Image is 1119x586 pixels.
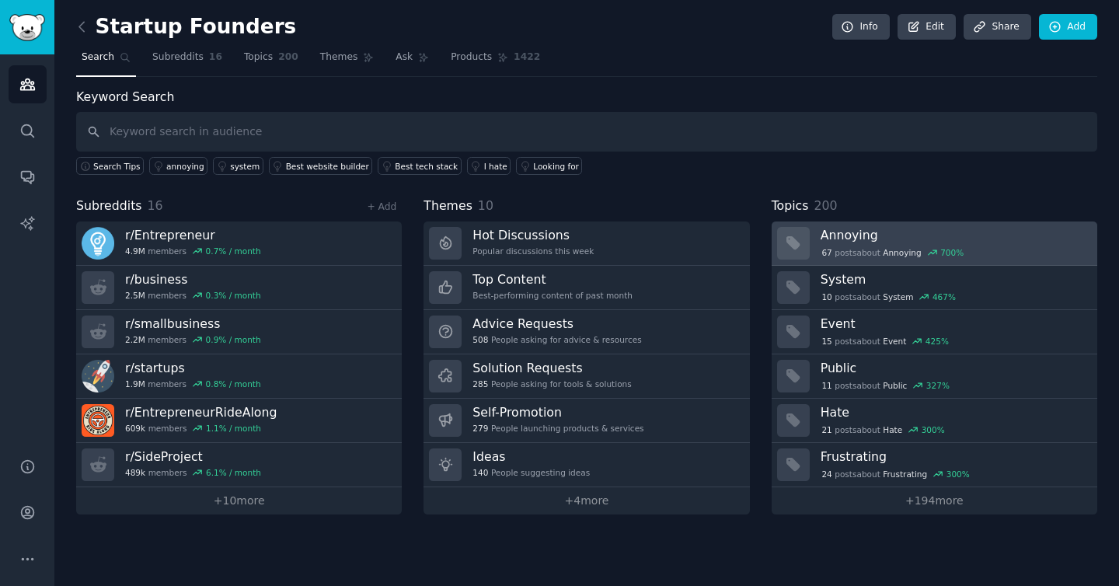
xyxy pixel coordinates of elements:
[472,227,594,243] h3: Hot Discussions
[424,443,749,487] a: Ideas140People suggesting ideas
[424,310,749,354] a: Advice Requests508People asking for advice & resources
[821,467,971,481] div: post s about
[76,112,1097,152] input: Keyword search in audience
[367,201,396,212] a: + Add
[514,51,540,65] span: 1422
[821,360,1086,376] h3: Public
[472,448,590,465] h3: Ideas
[152,51,204,65] span: Subreddits
[821,316,1086,332] h3: Event
[76,15,296,40] h2: Startup Founders
[206,467,261,478] div: 6.1 % / month
[125,467,261,478] div: members
[424,354,749,399] a: Solution Requests285People asking for tools & solutions
[315,45,380,77] a: Themes
[772,443,1097,487] a: Frustrating24postsaboutFrustrating300%
[478,198,493,213] span: 10
[821,291,831,302] span: 10
[772,354,1097,399] a: Public11postsaboutPublic327%
[125,360,261,376] h3: r/ startups
[213,157,263,175] a: system
[424,266,749,310] a: Top ContentBest-performing content of past month
[286,161,369,172] div: Best website builder
[149,157,207,175] a: annoying
[467,157,511,175] a: I hate
[472,271,633,288] h3: Top Content
[922,424,945,435] div: 300 %
[445,45,546,77] a: Products1422
[125,423,277,434] div: members
[772,221,1097,266] a: Annoying67postsaboutAnnoying700%
[206,246,261,256] div: 0.7 % / month
[821,290,957,304] div: post s about
[82,227,114,260] img: Entrepreneur
[821,227,1086,243] h3: Annoying
[76,221,402,266] a: r/Entrepreneur4.9Mmembers0.7% / month
[76,443,402,487] a: r/SideProject489kmembers6.1% / month
[76,487,402,514] a: +10more
[472,246,594,256] div: Popular discussions this week
[883,380,907,391] span: Public
[206,290,261,301] div: 0.3 % / month
[125,246,261,256] div: members
[940,247,964,258] div: 700 %
[883,336,906,347] span: Event
[821,380,831,391] span: 11
[772,266,1097,310] a: System10postsaboutSystem467%
[244,51,273,65] span: Topics
[125,246,145,256] span: 4.9M
[472,316,641,332] h3: Advice Requests
[821,424,831,435] span: 21
[883,424,902,435] span: Hate
[814,198,837,213] span: 200
[472,290,633,301] div: Best-performing content of past month
[125,316,261,332] h3: r/ smallbusiness
[472,467,488,478] span: 140
[76,354,402,399] a: r/startups1.9Mmembers0.8% / month
[772,197,809,216] span: Topics
[76,45,136,77] a: Search
[424,197,472,216] span: Themes
[772,399,1097,443] a: Hate21postsaboutHate300%
[269,157,373,175] a: Best website builder
[472,378,488,389] span: 285
[278,51,298,65] span: 200
[378,157,461,175] a: Best tech stack
[883,247,921,258] span: Annoying
[821,336,831,347] span: 15
[76,399,402,443] a: r/EntrepreneurRideAlong609kmembers1.1% / month
[926,336,949,347] div: 425 %
[832,14,890,40] a: Info
[472,423,643,434] div: People launching products & services
[125,271,261,288] h3: r/ business
[390,45,434,77] a: Ask
[772,310,1097,354] a: Event15postsaboutEvent425%
[125,423,145,434] span: 609k
[472,334,488,345] span: 508
[821,448,1086,465] h3: Frustrating
[472,423,488,434] span: 279
[209,51,222,65] span: 16
[125,334,145,345] span: 2.2M
[82,404,114,437] img: EntrepreneurRideAlong
[472,334,641,345] div: People asking for advice & resources
[898,14,956,40] a: Edit
[484,161,507,172] div: I hate
[772,487,1097,514] a: +194more
[821,334,950,348] div: post s about
[239,45,304,77] a: Topics200
[821,246,965,260] div: post s about
[82,360,114,392] img: startups
[516,157,582,175] a: Looking for
[472,467,590,478] div: People suggesting ideas
[821,423,946,437] div: post s about
[125,227,261,243] h3: r/ Entrepreneur
[821,469,831,480] span: 24
[82,51,114,65] span: Search
[206,378,261,389] div: 0.8 % / month
[396,51,413,65] span: Ask
[125,467,145,478] span: 489k
[76,197,142,216] span: Subreddits
[320,51,358,65] span: Themes
[9,14,45,41] img: GummySearch logo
